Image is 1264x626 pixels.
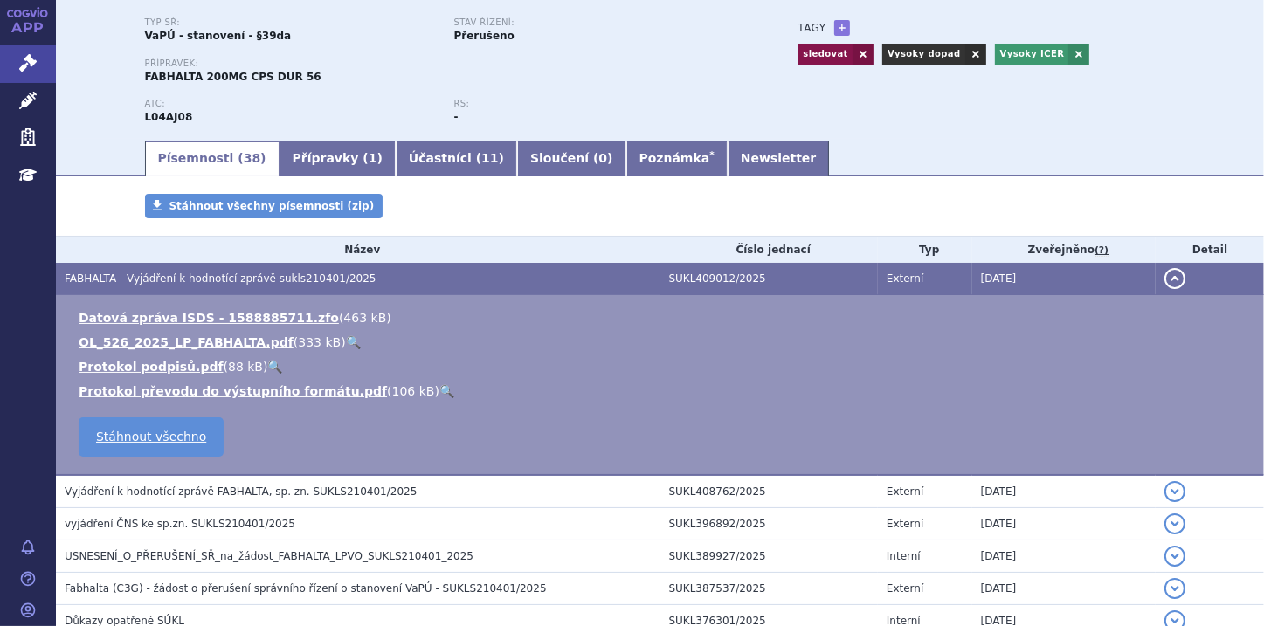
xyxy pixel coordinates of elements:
th: Detail [1156,237,1264,263]
span: FABHALTA 200MG CPS DUR 56 [145,71,321,83]
a: Newsletter [728,141,830,176]
span: Externí [887,485,923,498]
span: Externí [887,518,923,530]
p: ATC: [145,99,437,109]
th: Číslo jednací [660,237,878,263]
p: Stav řízení: [454,17,746,28]
a: Písemnosti (38) [145,141,280,176]
span: 0 [598,151,607,165]
span: 88 kB [228,360,263,374]
td: [DATE] [972,508,1157,540]
li: ( ) [79,382,1247,400]
a: + [834,20,850,36]
a: Vysoky ICER [995,44,1069,65]
a: Přípravky (1) [280,141,396,176]
span: Vyjádření k hodnotící zprávě FABHALTA, sp. zn. SUKLS210401/2025 [65,485,417,498]
span: Externí [887,272,923,285]
a: 🔍 [346,335,361,349]
span: 1 [369,151,377,165]
span: Externí [887,582,923,595]
strong: VaPÚ - stanovení - §39da [145,30,292,42]
strong: Přerušeno [454,30,515,42]
a: Účastníci (11) [396,141,517,176]
span: FABHALTA - Vyjádření k hodnotící zprávě sukls210401/2025 [65,272,376,285]
span: Stáhnout všechny písemnosti (zip) [169,200,375,212]
a: Poznámka* [626,141,728,176]
td: [DATE] [972,540,1157,573]
strong: IPTAKOPAN [145,111,193,123]
span: 333 kB [298,335,341,349]
p: Typ SŘ: [145,17,437,28]
strong: - [454,111,459,123]
button: detail [1164,513,1185,534]
p: RS: [454,99,746,109]
a: sledovat [798,44,853,65]
a: Datová zpráva ISDS - 1588885711.zfo [79,311,339,325]
a: 🔍 [267,360,282,374]
button: detail [1164,268,1185,289]
li: ( ) [79,358,1247,375]
button: detail [1164,578,1185,599]
span: 38 [244,151,260,165]
a: Protokol podpisů.pdf [79,360,224,374]
li: ( ) [79,334,1247,351]
td: SUKL409012/2025 [660,263,878,295]
p: Přípravek: [145,58,763,69]
th: Typ [878,237,972,263]
a: Sloučení (0) [517,141,625,176]
a: 🔍 [439,384,454,398]
td: [DATE] [972,263,1157,295]
td: [DATE] [972,573,1157,605]
td: SUKL408762/2025 [660,475,878,508]
abbr: (?) [1095,244,1109,257]
td: SUKL396892/2025 [660,508,878,540]
td: SUKL387537/2025 [660,573,878,605]
button: detail [1164,481,1185,502]
span: 463 kB [343,311,386,325]
span: Interní [887,550,921,562]
th: Název [56,237,660,263]
span: 11 [481,151,498,165]
td: [DATE] [972,475,1157,508]
a: OL_526_2025_LP_FABHALTA.pdf [79,335,294,349]
th: Zveřejněno [972,237,1157,263]
a: Vysoky dopad [882,44,965,65]
a: Protokol převodu do výstupního formátu.pdf [79,384,387,398]
a: Stáhnout všechno [79,417,224,457]
td: SUKL389927/2025 [660,540,878,573]
button: detail [1164,546,1185,567]
h3: Tagy [798,17,826,38]
span: Fabhalta (C3G) - žádost o přerušení správního řízení o stanovení VaPÚ - SUKLS210401/2025 [65,582,547,595]
a: Stáhnout všechny písemnosti (zip) [145,194,383,218]
span: vyjádření ČNS ke sp.zn. SUKLS210401/2025 [65,518,295,530]
span: USNESENÍ_O_PŘERUŠENÍ_SŘ_na_žádost_FABHALTA_LPVO_SUKLS210401_2025 [65,550,473,562]
li: ( ) [79,309,1247,327]
span: 106 kB [392,384,435,398]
